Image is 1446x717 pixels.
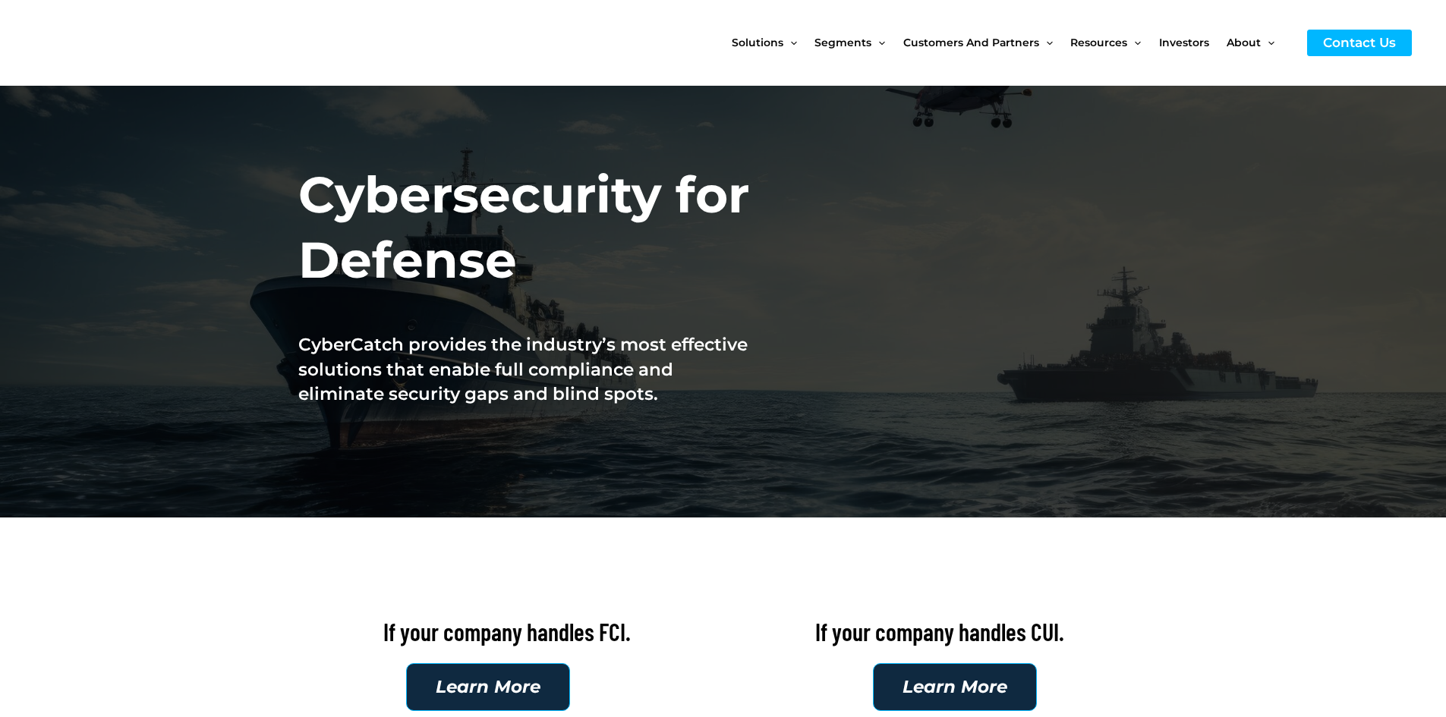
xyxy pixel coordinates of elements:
[1227,11,1261,74] span: About
[873,663,1037,711] a: Learn More
[1070,11,1127,74] span: Resources
[1159,11,1227,74] a: Investors
[436,678,540,696] span: Learn More
[1127,11,1141,74] span: Menu Toggle
[783,11,797,74] span: Menu Toggle
[732,11,783,74] span: Solutions
[1261,11,1274,74] span: Menu Toggle
[298,616,716,648] h2: If your company handles FCI.
[406,663,570,711] a: Learn More
[298,162,763,293] h2: Cybersecurity for Defense
[814,11,871,74] span: Segments
[903,11,1039,74] span: Customers and Partners
[903,678,1007,696] span: Learn More
[732,11,1292,74] nav: Site Navigation: New Main Menu
[1159,11,1209,74] span: Investors
[1039,11,1053,74] span: Menu Toggle
[1307,30,1412,56] a: Contact Us
[298,332,763,406] h1: CyberCatch provides the industry’s most effective solutions that enable full compliance and elimi...
[27,11,209,74] img: CyberCatch
[871,11,885,74] span: Menu Toggle
[731,616,1148,648] h2: If your company handles CUI.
